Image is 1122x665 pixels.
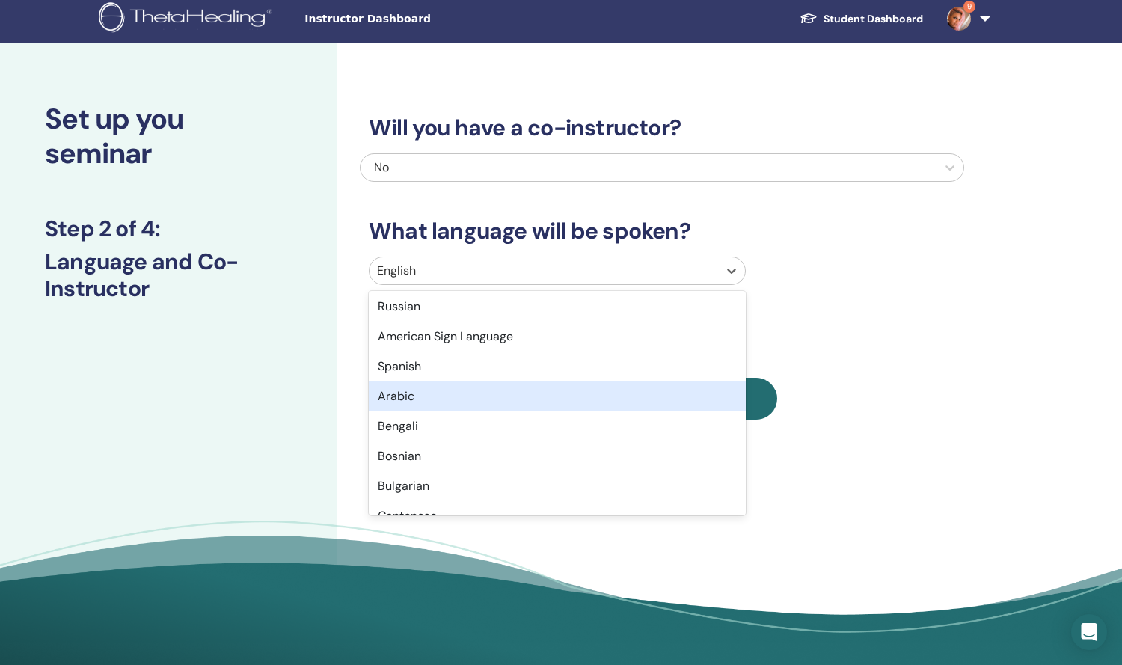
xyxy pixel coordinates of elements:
[369,441,746,471] div: Bosnian
[45,102,292,171] h2: Set up you seminar
[369,292,746,322] div: Russian
[963,1,975,13] span: 9
[369,352,746,381] div: Spanish
[45,215,292,242] h3: Step 2 of 4 :
[360,114,964,141] h3: Will you have a co-instructor?
[369,411,746,441] div: Bengali
[947,7,971,31] img: default.jpg
[360,218,964,245] h3: What language will be spoken?
[369,471,746,501] div: Bulgarian
[1071,614,1107,650] div: Open Intercom Messenger
[99,2,278,36] img: logo.png
[374,159,389,175] span: No
[369,501,746,531] div: Cantonese
[304,11,529,27] span: Instructor Dashboard
[800,12,818,25] img: graduation-cap-white.svg
[369,322,746,352] div: American Sign Language
[45,248,292,302] h3: Language and Co-Instructor
[788,5,935,33] a: Student Dashboard
[369,381,746,411] div: Arabic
